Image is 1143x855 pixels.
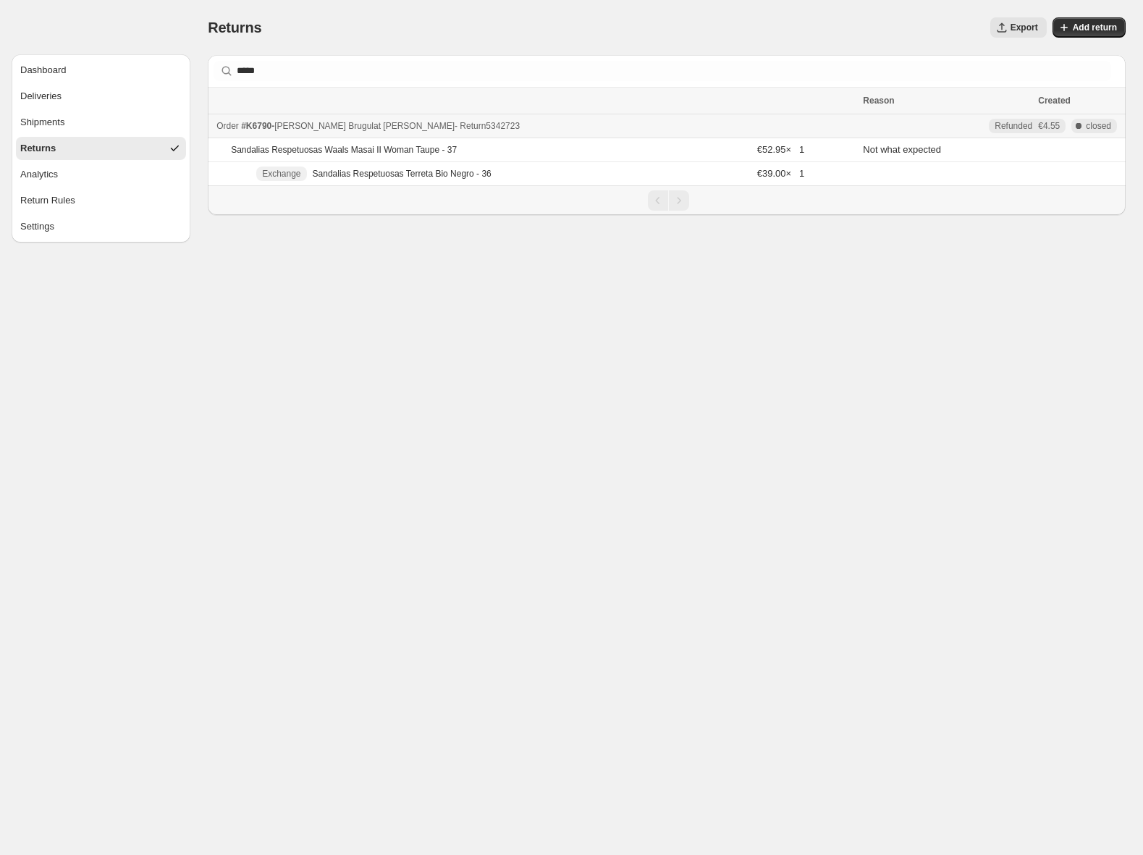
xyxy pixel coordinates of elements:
button: Analytics [16,163,186,186]
span: #K6790 [241,121,271,131]
div: Refunded [995,120,1060,132]
div: Settings [20,219,54,234]
button: Export [990,17,1047,38]
button: Add return [1053,17,1126,38]
span: Export [1011,22,1038,33]
p: Sandalias Respetuosas Terreta Bio Negro - 36 [313,168,492,180]
span: €52.95 × 1 [757,144,804,155]
span: Created [1038,96,1071,106]
button: Deliveries [16,85,186,108]
span: [PERSON_NAME] Brugulat [PERSON_NAME] [274,121,455,131]
button: Return Rules [16,189,186,212]
div: Return Rules [20,193,75,208]
span: €39.00 × 1 [757,168,804,179]
div: Dashboard [20,63,67,77]
div: Shipments [20,115,64,130]
td: Not what expected [859,138,1034,162]
button: Shipments [16,111,186,134]
button: Returns [16,137,186,160]
span: Order [216,121,239,131]
button: Dashboard [16,59,186,82]
span: Add return [1073,22,1117,33]
span: €4.55 [1038,120,1060,132]
span: Reason [863,96,894,106]
span: Returns [208,20,261,35]
div: Analytics [20,167,58,182]
button: Settings [16,215,186,238]
nav: Pagination [208,185,1126,215]
span: Exchange [262,168,300,180]
p: Sandalias Respetuosas Waals Masai II Woman Taupe - 37 [231,144,457,156]
span: - Return 5342723 [455,121,520,131]
div: - [216,119,854,133]
span: closed [1086,120,1111,132]
div: Deliveries [20,89,62,104]
div: Returns [20,141,56,156]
